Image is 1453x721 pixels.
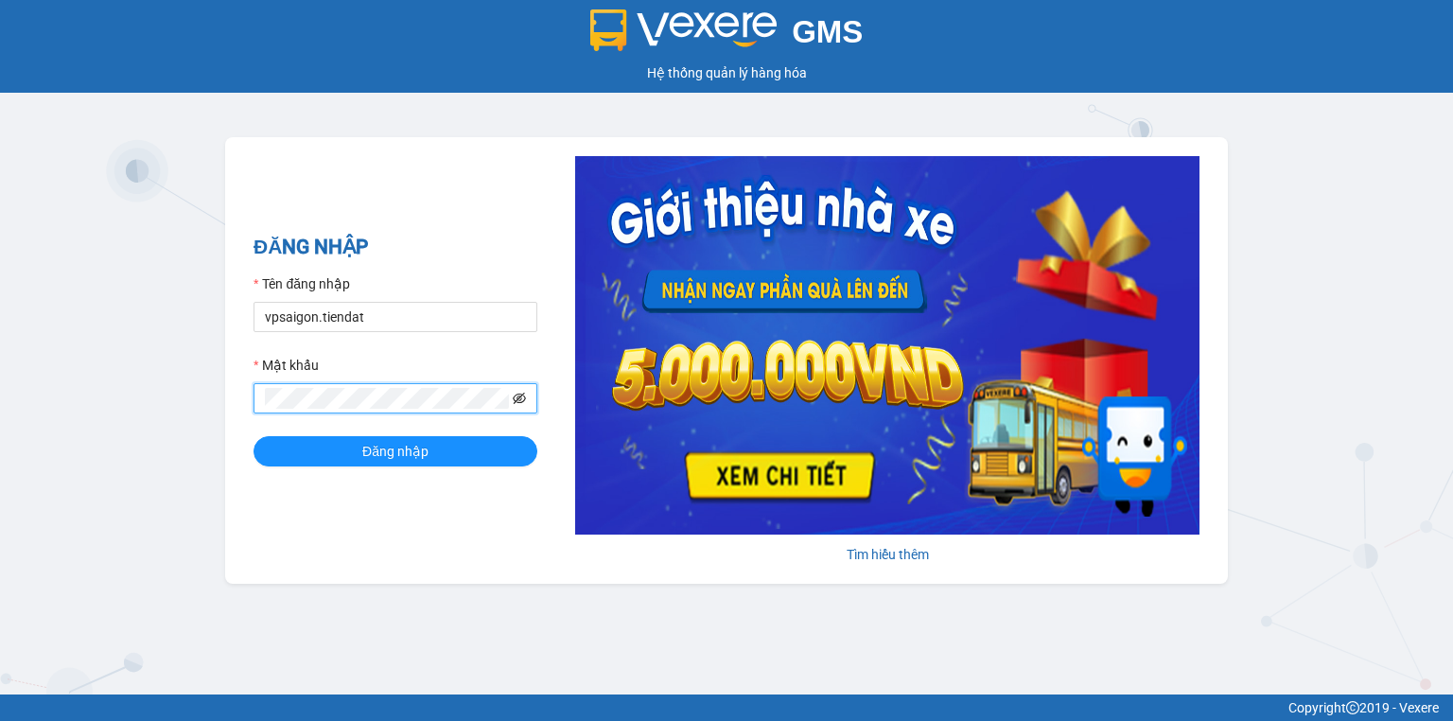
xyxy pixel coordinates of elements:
[1346,701,1359,714] span: copyright
[254,302,537,332] input: Tên đăng nhập
[575,156,1199,535] img: banner-0
[362,441,429,462] span: Đăng nhập
[575,544,1199,565] div: Tìm hiểu thêm
[792,14,863,49] span: GMS
[254,355,319,376] label: Mật khẩu
[5,62,1448,83] div: Hệ thống quản lý hàng hóa
[254,273,350,294] label: Tên đăng nhập
[254,232,537,263] h2: ĐĂNG NHẬP
[590,28,864,44] a: GMS
[254,436,537,466] button: Đăng nhập
[14,697,1439,718] div: Copyright 2019 - Vexere
[590,9,778,51] img: logo 2
[265,388,509,409] input: Mật khẩu
[513,392,526,405] span: eye-invisible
